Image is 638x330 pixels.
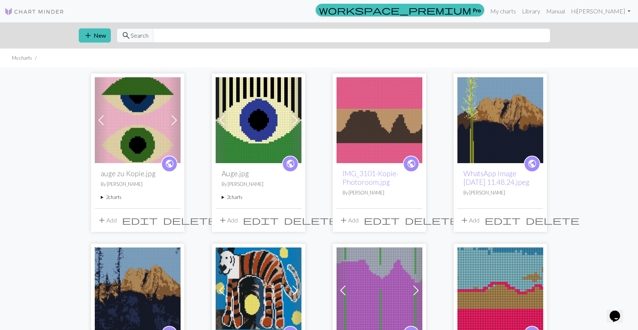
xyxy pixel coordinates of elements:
a: My charts [487,4,519,19]
button: Add [216,213,240,227]
p: By [PERSON_NAME] [463,189,537,196]
p: By [PERSON_NAME] [222,181,295,188]
span: add [84,30,93,41]
button: Delete [281,213,340,227]
img: auge zu Kopie.jpg [95,77,181,163]
a: Library [519,4,543,19]
i: Edit [243,216,279,225]
img: Auge.jpg [216,77,301,163]
a: WhatsApp Image 2024-11-18 at 11.48.24.jpeg [95,286,181,293]
button: Delete [523,213,582,227]
a: public [403,156,419,172]
h2: auge zu Kopie.jpg [101,169,175,178]
span: public [165,158,174,169]
span: public [407,158,416,169]
a: IMG_3101-Kopie-Photoroom.jpg [337,116,422,123]
button: Add [337,213,361,227]
a: Kontrast-Churfirsten-von-Sueden.jpg [337,286,422,293]
span: workspace_premium [319,5,471,15]
span: edit [485,215,520,225]
i: public [528,156,537,171]
button: Edit [119,213,160,227]
span: add [218,215,227,225]
button: Edit [361,213,402,227]
span: delete [163,215,217,225]
span: public [286,158,295,169]
li: My charts [12,55,32,62]
summary: 2charts [222,194,295,201]
img: IMG_3101-Kopie-Photoroom.jpg [337,77,422,163]
span: edit [243,215,279,225]
span: Search [131,31,148,40]
button: Edit [240,213,281,227]
a: public [282,156,298,172]
span: search [122,30,131,41]
button: Delete [402,213,461,227]
i: public [165,156,174,171]
a: public [524,156,540,172]
i: public [407,156,416,171]
a: WhatsApp Image 2024-11-18 at 11.48.24.jpeg [457,116,543,123]
span: edit [364,215,400,225]
button: New [79,28,111,43]
a: 13483b06-f63b-4890-afd7-616177008900.jpeg [216,286,301,293]
button: Delete [160,213,219,227]
span: add [339,215,348,225]
button: Edit [482,213,523,227]
a: public [161,156,178,172]
span: add [97,215,106,225]
button: Add [95,213,119,227]
span: delete [405,215,459,225]
p: By [PERSON_NAME] [101,181,175,188]
a: Hi[PERSON_NAME] [568,4,634,19]
button: Add [457,213,482,227]
a: WhatsApp Image [DATE] 11.48.24.jpeg [463,169,529,186]
i: public [286,156,295,171]
a: Pro [316,4,484,16]
i: Edit [485,216,520,225]
summary: 2charts [101,194,175,201]
span: edit [122,215,158,225]
span: add [460,215,469,225]
img: Logo [4,7,64,16]
iframe: chat widget [607,300,631,323]
span: delete [526,215,579,225]
i: Edit [364,216,400,225]
h2: Auge.jpg [222,169,295,178]
img: WhatsApp Image 2024-11-18 at 11.48.24.jpeg [457,77,543,163]
span: public [528,158,537,169]
i: Edit [122,216,158,225]
a: Manual [543,4,568,19]
a: auge zu Kopie.jpg [95,116,181,123]
a: Auge.jpg [216,116,301,123]
span: delete [284,215,338,225]
a: alpen-bergsee-salzwasser-meer-ozean-wasser-berg-wald-alpen-j9makn.jpg [457,286,543,293]
a: IMG_3101-Kopie-Photoroom.jpg [343,169,398,186]
p: By [PERSON_NAME] [343,189,416,196]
